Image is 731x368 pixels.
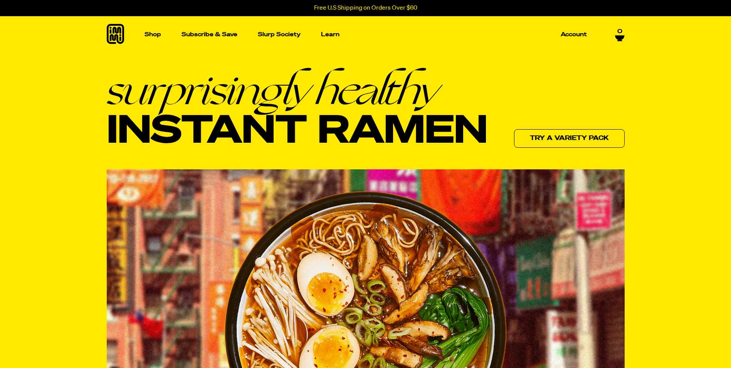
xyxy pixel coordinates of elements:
em: surprisingly healthy [107,68,487,111]
a: Slurp Society [255,29,304,41]
a: Account [558,29,590,41]
p: Free U.S Shipping on Orders Over $60 [314,5,417,12]
a: 0 [615,28,625,41]
p: Shop [145,32,161,37]
p: Learn [321,32,339,37]
p: Subscribe & Save [181,32,237,37]
p: Slurp Society [258,32,301,37]
a: Try a variety pack [514,129,625,148]
a: Subscribe & Save [178,29,240,41]
a: Shop [141,16,164,53]
span: 0 [617,28,622,35]
a: Learn [318,16,343,53]
p: Account [561,32,587,37]
nav: Main navigation [141,16,590,53]
h1: Instant Ramen [107,68,487,153]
